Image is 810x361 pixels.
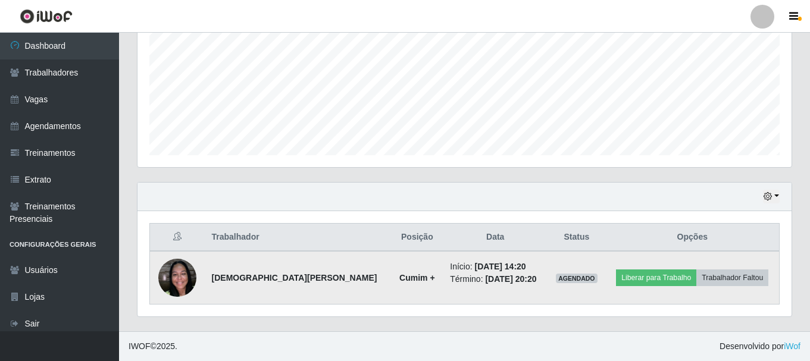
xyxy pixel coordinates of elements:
[720,340,800,353] span: Desenvolvido por
[129,341,151,351] span: IWOF
[212,273,377,282] strong: [DEMOGRAPHIC_DATA][PERSON_NAME]
[556,274,598,283] span: AGENDADO
[205,224,392,252] th: Trabalhador
[616,269,696,286] button: Liberar para Trabalho
[20,9,73,24] img: CoreUI Logo
[443,224,548,252] th: Data
[548,224,605,252] th: Status
[129,340,177,353] span: © 2025 .
[606,224,780,252] th: Opções
[450,260,540,273] li: Início:
[158,252,196,303] img: 1736109623968.jpeg
[784,341,800,351] a: iWof
[391,224,443,252] th: Posição
[696,269,768,286] button: Trabalhador Faltou
[450,273,540,285] li: Término:
[475,262,526,271] time: [DATE] 14:20
[485,274,536,284] time: [DATE] 20:20
[399,273,435,282] strong: Cumim +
